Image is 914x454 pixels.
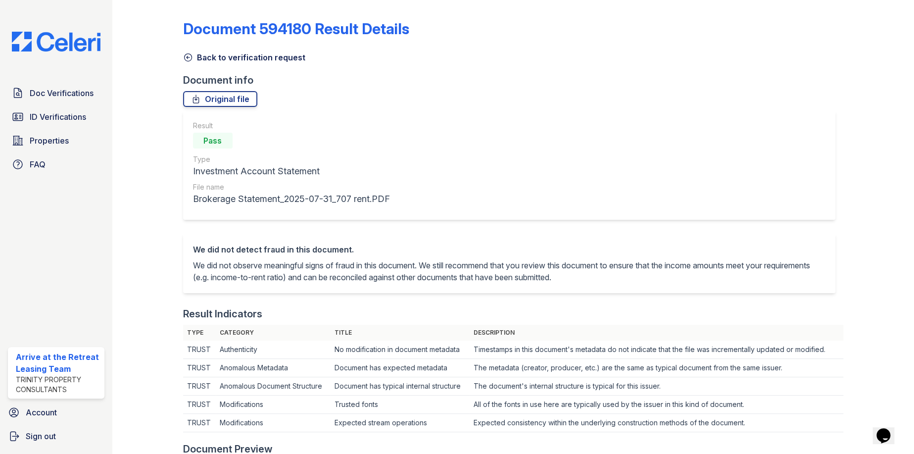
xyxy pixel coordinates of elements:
td: Modifications [216,396,331,414]
span: ID Verifications [30,111,86,123]
td: Document has expected metadata [331,359,470,377]
td: Authenticity [216,341,331,359]
span: Doc Verifications [30,87,94,99]
td: Document has typical internal structure [331,377,470,396]
td: Anomalous Document Structure [216,377,331,396]
span: Properties [30,135,69,147]
td: Timestamps in this document's metadata do not indicate that the file was incrementally updated or... [470,341,843,359]
th: Description [470,325,843,341]
td: TRUST [183,377,216,396]
p: We did not observe meaningful signs of fraud in this document. We still recommend that you review... [193,259,825,283]
a: Sign out [4,426,108,446]
span: Sign out [26,430,56,442]
td: Anomalous Metadata [216,359,331,377]
td: Trusted fonts [331,396,470,414]
td: TRUST [183,359,216,377]
a: Properties [8,131,104,151]
td: The document's internal structure is typical for this issuer. [470,377,843,396]
div: Document info [183,73,843,87]
td: Expected stream operations [331,414,470,432]
a: ID Verifications [8,107,104,127]
td: TRUST [183,414,216,432]
div: We did not detect fraud in this document. [193,244,825,255]
div: Pass [193,133,233,149]
a: Doc Verifications [8,83,104,103]
td: No modification in document metadata [331,341,470,359]
td: Expected consistency within the underlying construction methods of the document. [470,414,843,432]
div: File name [193,182,390,192]
a: Back to verification request [183,51,305,63]
iframe: chat widget [872,414,904,444]
div: Type [193,154,390,164]
span: FAQ [30,158,46,170]
td: TRUST [183,396,216,414]
img: CE_Logo_Blue-a8612792a0a2168367f1c8372b55b34899dd931a85d93a1a3d3e32e68fde9ad4.png [4,32,108,51]
a: Document 594180 Result Details [183,20,409,38]
td: TRUST [183,341,216,359]
td: The metadata (creator, producer, etc.) are the same as typical document from the same issuer. [470,359,843,377]
th: Title [331,325,470,341]
div: Investment Account Statement [193,164,390,178]
a: Account [4,403,108,422]
div: Trinity Property Consultants [16,375,100,395]
div: Result Indicators [183,307,262,321]
a: FAQ [8,154,104,174]
td: All of the fonts in use here are typically used by the issuer in this kind of document. [470,396,843,414]
div: Result [193,121,390,131]
td: Modifications [216,414,331,432]
th: Type [183,325,216,341]
span: Account [26,406,57,418]
th: Category [216,325,331,341]
div: Arrive at the Retreat Leasing Team [16,351,100,375]
a: Original file [183,91,257,107]
div: Brokerage Statement_2025-07-31_707 rent.PDF [193,192,390,206]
